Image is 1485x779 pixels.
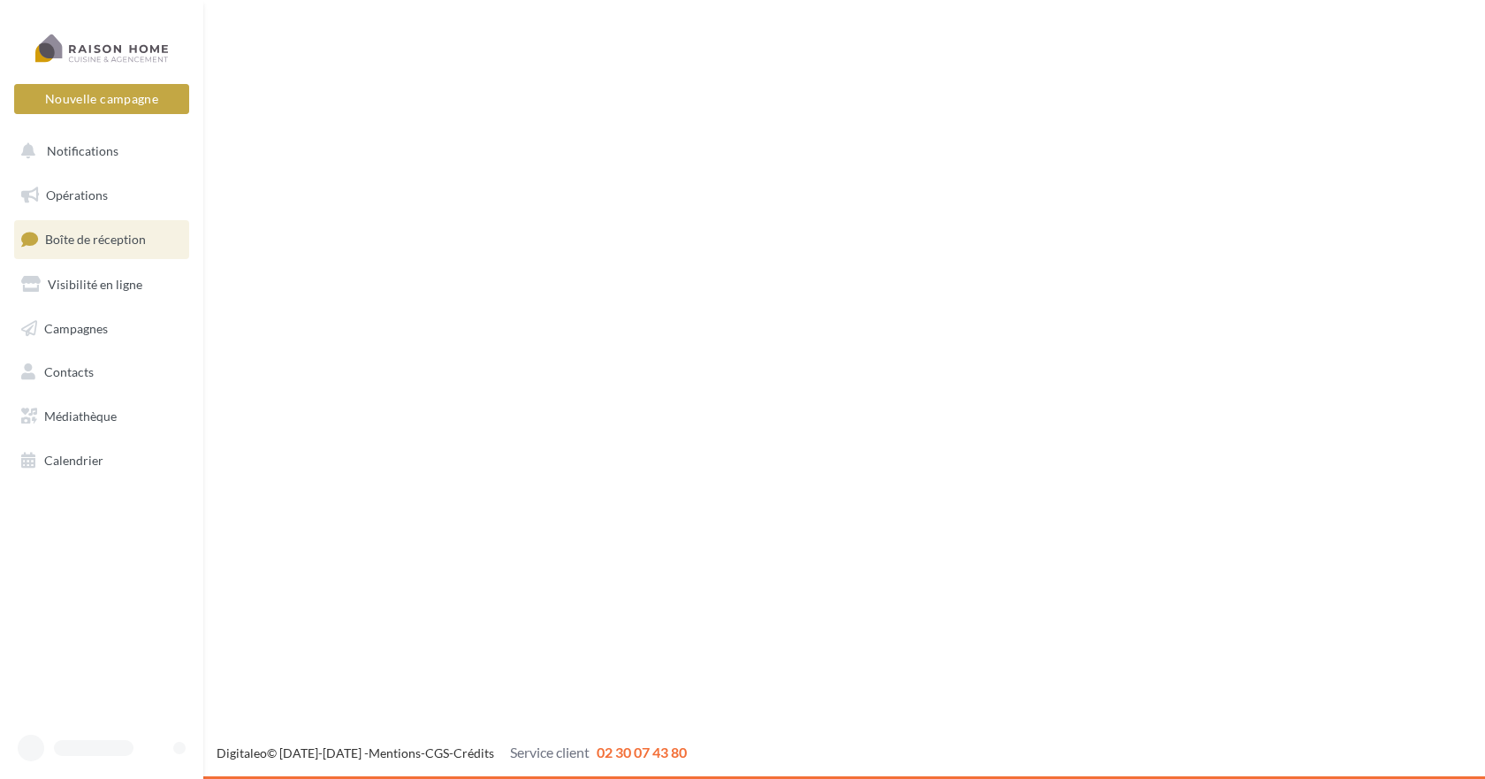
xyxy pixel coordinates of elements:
span: Opérations [46,187,108,202]
a: Digitaleo [217,745,267,760]
span: Calendrier [44,453,103,468]
span: Contacts [44,364,94,379]
a: Opérations [11,177,193,214]
span: Notifications [47,143,118,158]
a: CGS [425,745,449,760]
a: Calendrier [11,442,193,479]
span: Visibilité en ligne [48,277,142,292]
span: Campagnes [44,320,108,335]
a: Mentions [369,745,421,760]
span: Médiathèque [44,409,117,424]
a: Visibilité en ligne [11,266,193,303]
a: Crédits [453,745,494,760]
span: Boîte de réception [45,232,146,247]
a: Boîte de réception [11,220,193,258]
a: Contacts [11,354,193,391]
button: Notifications [11,133,186,170]
a: Campagnes [11,310,193,347]
a: Médiathèque [11,398,193,435]
span: 02 30 07 43 80 [597,744,687,760]
button: Nouvelle campagne [14,84,189,114]
span: © [DATE]-[DATE] - - - [217,745,687,760]
span: Service client [510,744,590,760]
